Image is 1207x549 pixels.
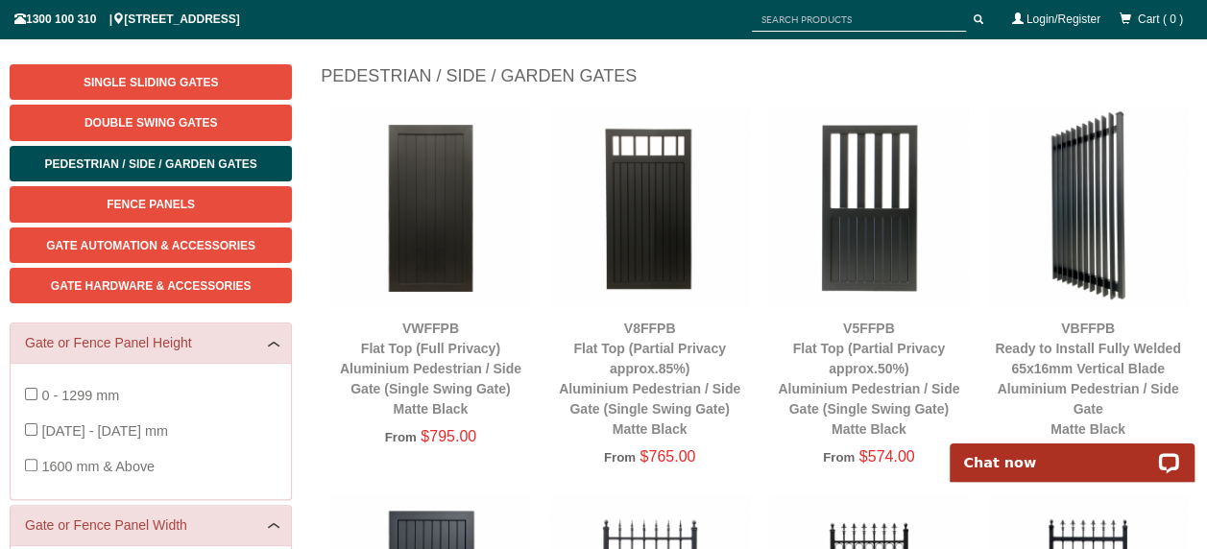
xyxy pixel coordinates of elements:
[330,107,530,307] img: VWFFPB - Flat Top (Full Privacy) - Aluminium Pedestrian / Side Gate (Single Swing Gate) - Matte B...
[41,388,119,403] span: 0 - 1299 mm
[10,64,292,100] a: Single Sliding Gates
[995,321,1180,437] a: VBFFPBReady to Install Fully Welded 65x16mm Vertical BladeAluminium Pedestrian / Side GateMatte B...
[1138,12,1183,26] span: Cart ( 0 )
[340,321,521,417] a: VWFFPBFlat Top (Full Privacy)Aluminium Pedestrian / Side Gate (Single Swing Gate)Matte Black
[1026,12,1100,26] a: Login/Register
[604,450,636,465] span: From
[421,428,476,444] span: $795.00
[769,107,969,307] img: V5FFPB - Flat Top (Partial Privacy approx.50%) - Aluminium Pedestrian / Side Gate (Single Swing G...
[10,227,292,263] a: Gate Automation & Accessories
[559,321,740,437] a: V8FFPBFlat Top (Partial Privacy approx.85%)Aluminium Pedestrian / Side Gate (Single Swing Gate)Ma...
[859,448,915,465] span: $574.00
[10,146,292,181] a: Pedestrian / Side / Garden Gates
[51,279,252,293] span: Gate Hardware & Accessories
[41,423,167,439] span: [DATE] - [DATE] mm
[321,64,1197,98] h1: Pedestrian / Side / Garden Gates
[778,321,959,437] a: V5FFPBFlat Top (Partial Privacy approx.50%)Aluminium Pedestrian / Side Gate (Single Swing Gate)Ma...
[549,107,749,307] img: V8FFPB - Flat Top (Partial Privacy approx.85%) - Aluminium Pedestrian / Side Gate (Single Swing G...
[107,198,195,211] span: Fence Panels
[46,239,255,252] span: Gate Automation & Accessories
[41,459,155,474] span: 1600 mm & Above
[10,268,292,303] a: Gate Hardware & Accessories
[45,157,257,171] span: Pedestrian / Side / Garden Gates
[84,76,218,89] span: Single Sliding Gates
[752,8,966,32] input: SEARCH PRODUCTS
[823,450,855,465] span: From
[84,116,217,130] span: Double Swing Gates
[25,515,277,536] a: Gate or Fence Panel Width
[10,186,292,222] a: Fence Panels
[14,12,240,26] span: 1300 100 310 | [STREET_ADDRESS]
[385,430,417,444] span: From
[937,421,1207,482] iframe: LiveChat chat widget
[640,448,695,465] span: $765.00
[988,107,1188,307] img: VBFFPB - Ready to Install Fully Welded 65x16mm Vertical Blade - Aluminium Pedestrian / Side Gate ...
[25,333,277,353] a: Gate or Fence Panel Height
[10,105,292,140] a: Double Swing Gates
